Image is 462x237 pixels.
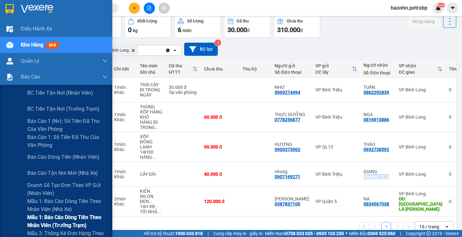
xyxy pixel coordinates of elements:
[178,26,181,34] span: 6
[204,172,236,177] div: 40.000 đ
[364,142,392,147] div: THẢO
[6,74,13,80] img: solution-icon
[364,63,392,68] div: Người nhận
[287,19,303,23] div: Chưa thu
[114,174,133,179] div: Khác
[140,172,162,177] div: CÂY DÀI
[114,117,133,122] div: Khác
[381,222,391,232] button: 1
[399,114,442,120] div: VP Bình Long
[215,39,221,46] sup: 3
[426,231,431,236] span: copyright
[247,28,250,33] span: đ
[114,112,133,117] div: 1 món
[275,201,300,207] div: 0387837100
[5,42,15,49] span: CR :
[27,117,107,133] span: Báo cáo 1 (nv): Số tiền đã thu của văn phòng
[137,19,157,23] div: Khối lượng
[124,15,171,38] button: Khối lượng0kg
[204,66,236,72] div: Chưa thu
[158,209,161,214] span: ...
[50,5,94,21] div: VP Quận 5
[27,197,107,213] span: Mẫu 1: Báo cáo dòng tiền theo nhân viên (nhà xe)
[147,6,151,10] span: file-add
[169,70,193,75] div: HTTT
[275,112,309,117] div: THỰC DƯỠNG
[169,63,193,68] div: Đã thu
[349,230,395,237] span: Miền Bắc
[102,58,107,63] span: down
[149,199,153,204] span: ...
[275,85,309,90] div: NHƯ
[27,133,107,149] span: Báo cáo 1: Số tiền đã thu của văn phòng
[315,144,357,149] div: VP QL13
[315,87,357,92] div: VP Bình Triệu
[5,6,15,13] span: Gửi:
[140,70,162,75] div: Ghi chú
[444,224,449,229] svg: open
[399,87,442,92] div: VP Bình Long
[140,204,162,214] div: 14H XB - TỐI NHẬN HÀNG
[21,42,43,48] span: Kho hàng
[152,155,156,160] span: ...
[114,142,133,147] div: 1 món
[102,47,138,54] span: VP Bình Long, close by backspace
[105,48,129,53] span: VP Bình Long
[6,26,13,32] img: warehouse-icon
[399,144,442,149] div: VP Bình Long
[21,57,39,65] span: Quản Lý
[399,63,437,68] div: VP nhận
[144,3,155,14] button: file-add
[204,199,236,204] div: 120.000 đ
[213,230,263,237] span: Cung cấp máy in - giấy in:
[275,142,309,147] div: HƯƠNG
[204,144,236,149] div: 90.000 đ
[364,169,392,174] div: GIANG
[174,15,221,38] button: Số lượng6món
[114,196,133,201] div: 2 món
[6,58,13,64] img: warehouse-icon
[315,172,357,177] div: VP Bình Triệu
[275,169,309,174] div: nhung
[243,66,268,72] div: Thu hộ
[364,174,389,179] div: 0963607075
[114,85,133,90] div: 1 món
[396,61,446,78] th: Toggle SortBy
[183,28,192,33] span: món
[21,25,52,33] span: Điều hành xe
[140,134,162,149] div: XỐP ĐÔNG LẠNH
[140,104,162,120] div: THÙNG XỐP HÀNG KHÔ
[275,174,300,179] div: 0907169271
[204,114,236,120] div: 60.000 đ
[140,120,162,130] div: HÀNG ĐI TRONG NGÀY
[114,90,133,95] div: Khác
[184,43,218,56] button: Bộ lọc
[140,149,162,160] div: 14H30 HÀNG ĐI,GIAO GẤP
[114,169,133,174] div: 1 món
[131,48,135,52] svg: Delete
[224,15,270,38] button: Đã thu30.000đ
[27,181,107,197] span: Doanh số tạo đơn theo VP gửi (nhân viên)
[435,5,441,11] img: icon-new-feature
[450,5,456,11] span: caret-down
[237,19,249,23] div: Đã thu
[364,147,389,152] div: 0932738592
[5,4,14,14] img: logo-vxr
[399,191,442,196] div: VP Bình Long
[162,6,166,10] span: aim
[50,6,65,13] span: Nhận:
[364,90,389,95] div: 0862292839
[132,6,137,10] span: plus
[400,230,401,237] span: |
[114,66,133,72] div: Chi tiết
[275,117,300,122] div: 0778256877
[140,189,162,204] div: KIỆN NILON ĐEN HÀNG LẠNH
[27,89,93,97] span: BC tiền tận nơi (nhân viên)
[407,16,440,27] button: Nhập hàng
[140,63,162,68] div: Tên món
[265,230,344,237] span: Miền Nam
[5,5,46,21] div: VP Bình Long
[275,70,309,75] div: Số điện thoại
[315,199,357,204] div: VP Quận 5
[187,19,203,23] div: Số lượng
